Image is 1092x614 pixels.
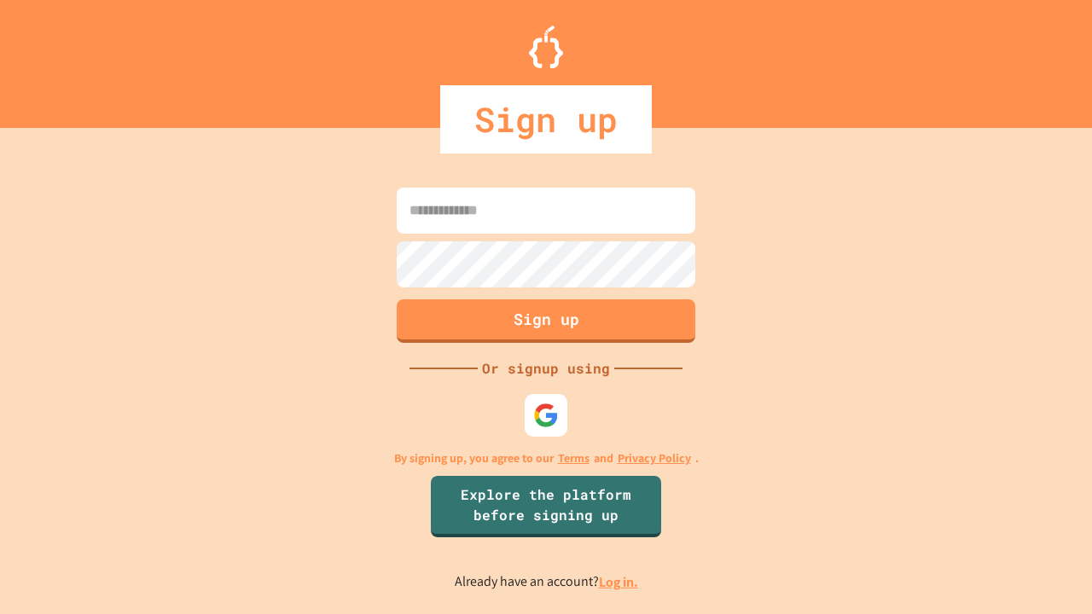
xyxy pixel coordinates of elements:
[478,358,614,379] div: Or signup using
[529,26,563,68] img: Logo.svg
[599,573,638,591] a: Log in.
[618,449,691,467] a: Privacy Policy
[455,571,638,593] p: Already have an account?
[431,476,661,537] a: Explore the platform before signing up
[558,449,590,467] a: Terms
[440,85,652,153] div: Sign up
[394,449,699,467] p: By signing up, you agree to our and .
[397,299,695,343] button: Sign up
[533,403,559,428] img: google-icon.svg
